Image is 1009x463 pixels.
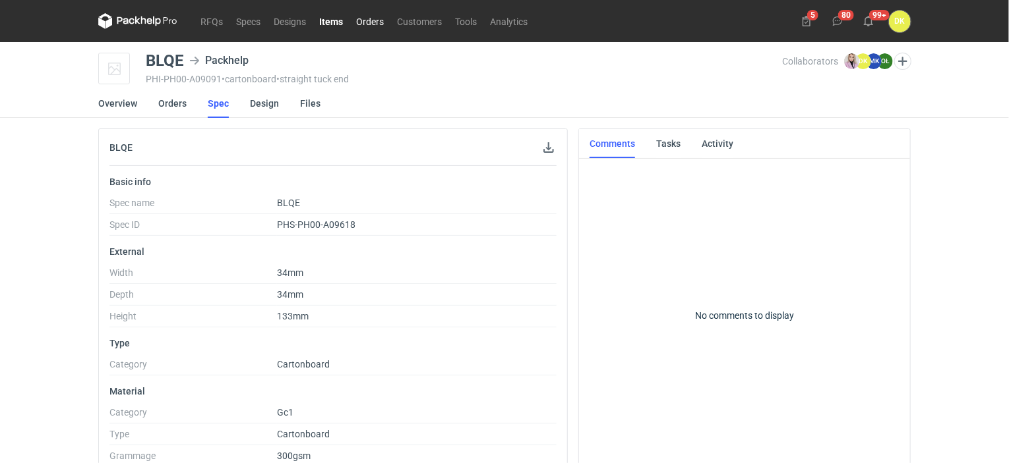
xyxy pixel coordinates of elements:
[277,289,303,300] span: 34mm
[276,74,349,84] span: • straight tuck end
[858,11,879,32] button: 99+
[277,198,300,208] span: BLQE
[877,53,893,69] figcaption: OŁ
[109,289,277,306] dt: Depth
[827,11,848,32] button: 80
[590,129,635,158] a: Comments
[448,13,483,29] a: Tools
[277,407,293,418] span: Gc1
[313,13,350,29] a: Items
[109,359,277,375] dt: Category
[109,338,557,348] p: Type
[267,13,313,29] a: Designs
[277,450,311,461] span: 300gsm
[277,267,303,278] span: 34mm
[109,246,557,257] p: External
[146,53,184,68] div: BLQE
[277,219,355,230] span: PHS-PH00-A09618
[158,89,187,118] a: Orders
[894,53,911,70] button: Edit collaborators
[390,13,448,29] a: Customers
[109,198,277,214] dt: Spec name
[844,53,860,69] img: Klaudia Wiśniewska
[109,407,277,423] dt: Category
[194,13,229,29] a: RFQs
[702,129,733,158] a: Activity
[229,13,267,29] a: Specs
[350,13,390,29] a: Orders
[277,359,330,369] span: Cartonboard
[855,53,871,69] figcaption: DK
[656,129,681,158] a: Tasks
[889,11,911,32] div: Dominika Kaczyńska
[541,140,557,155] button: Download specification
[889,11,911,32] button: DK
[109,219,277,236] dt: Spec ID
[866,53,882,69] figcaption: MK
[783,56,839,67] span: Collaborators
[483,13,534,29] a: Analytics
[109,429,277,445] dt: Type
[146,74,783,84] div: PHI-PH00-A09091
[222,74,276,84] span: • cartonboard
[109,142,133,153] h2: BLQE
[109,267,277,284] dt: Width
[189,53,249,68] div: Packhelp
[250,89,279,118] a: Design
[98,89,137,118] a: Overview
[109,386,557,396] p: Material
[109,311,277,327] dt: Height
[277,311,309,321] span: 133mm
[300,89,321,118] a: Files
[277,429,330,439] span: Cartonboard
[208,89,229,118] a: Spec
[98,13,177,29] svg: Packhelp Pro
[796,11,817,32] button: 5
[109,177,557,187] p: Basic info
